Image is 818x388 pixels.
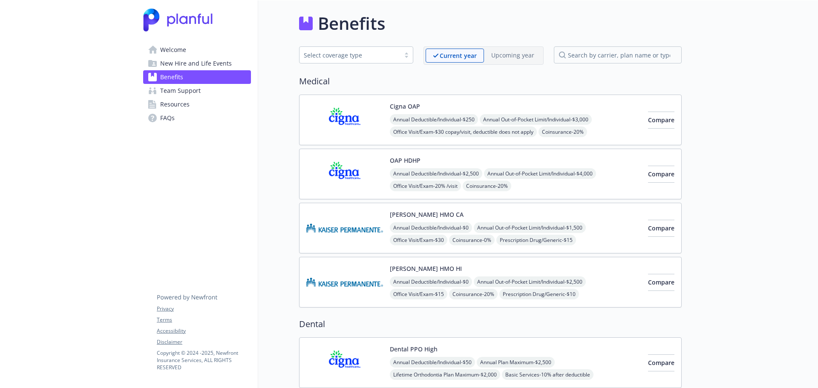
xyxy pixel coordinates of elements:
[157,327,251,335] a: Accessibility
[143,111,251,125] a: FAQs
[390,276,472,287] span: Annual Deductible/Individual - $0
[502,369,593,380] span: Basic Services - 10% after deductible
[390,102,420,111] button: Cigna OAP
[390,168,482,179] span: Annual Deductible/Individual - $2,500
[157,316,251,324] a: Terms
[390,357,475,368] span: Annual Deductible/Individual - $50
[306,210,383,246] img: Kaiser Permanente Insurance Company carrier logo
[477,357,555,368] span: Annual Plan Maximum - $2,500
[306,102,383,138] img: CIGNA carrier logo
[484,49,541,63] span: Upcoming year
[491,51,534,60] p: Upcoming year
[390,114,478,125] span: Annual Deductible/Individual - $250
[390,235,447,245] span: Office Visit/Exam - $30
[160,43,186,57] span: Welcome
[157,305,251,313] a: Privacy
[390,345,438,354] button: Dental PPO High
[306,345,383,381] img: CIGNA carrier logo
[160,111,175,125] span: FAQs
[648,354,674,371] button: Compare
[648,278,674,286] span: Compare
[390,210,464,219] button: [PERSON_NAME] HMO CA
[648,166,674,183] button: Compare
[390,156,421,165] button: OAP HDHP
[157,349,251,371] p: Copyright © 2024 - 2025 , Newfront Insurance Services, ALL RIGHTS RESERVED
[299,75,682,88] h2: Medical
[440,51,477,60] p: Current year
[648,170,674,178] span: Compare
[496,235,576,245] span: Prescription Drug/Generic - $15
[143,98,251,111] a: Resources
[449,289,498,299] span: Coinsurance - 20%
[539,126,587,137] span: Coinsurance - 20%
[474,276,586,287] span: Annual Out-of-Pocket Limit/Individual - $2,500
[160,57,232,70] span: New Hire and Life Events
[484,168,596,179] span: Annual Out-of-Pocket Limit/Individual - $4,000
[390,222,472,233] span: Annual Deductible/Individual - $0
[143,70,251,84] a: Benefits
[449,235,495,245] span: Coinsurance - 0%
[390,369,500,380] span: Lifetime Orthodontia Plan Maximum - $2,000
[306,156,383,192] img: CIGNA carrier logo
[318,11,385,36] h1: Benefits
[463,181,511,191] span: Coinsurance - 20%
[648,112,674,129] button: Compare
[474,222,586,233] span: Annual Out-of-Pocket Limit/Individual - $1,500
[160,84,201,98] span: Team Support
[160,70,183,84] span: Benefits
[390,264,462,273] button: [PERSON_NAME] HMO HI
[304,51,396,60] div: Select coverage type
[648,359,674,367] span: Compare
[390,181,461,191] span: Office Visit/Exam - 20% /visit
[648,116,674,124] span: Compare
[480,114,592,125] span: Annual Out-of-Pocket Limit/Individual - $3,000
[648,224,674,232] span: Compare
[143,84,251,98] a: Team Support
[390,289,447,299] span: Office Visit/Exam - $15
[306,264,383,300] img: Kaiser Permanente Insurance Company carrier logo
[390,126,537,137] span: Office Visit/Exam - $30 copay/visit, deductible does not apply
[648,274,674,291] button: Compare
[499,289,579,299] span: Prescription Drug/Generic - $10
[143,57,251,70] a: New Hire and Life Events
[143,43,251,57] a: Welcome
[648,220,674,237] button: Compare
[554,46,682,63] input: search by carrier, plan name or type
[299,318,682,331] h2: Dental
[160,98,190,111] span: Resources
[157,338,251,346] a: Disclaimer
